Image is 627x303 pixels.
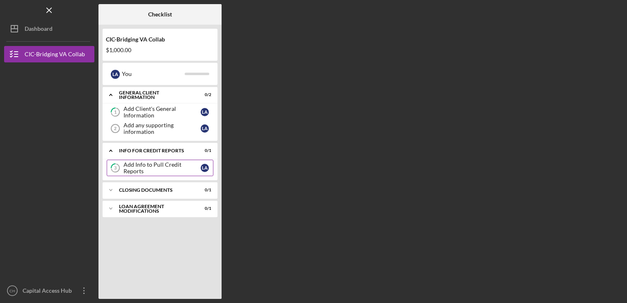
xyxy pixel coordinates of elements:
[119,188,191,193] div: Closing Documents
[25,46,85,64] div: CIC-Bridging VA Collab
[119,90,191,100] div: General Client Information
[197,206,211,211] div: 0 / 1
[111,70,120,79] div: L A
[114,126,117,131] tspan: 2
[106,36,214,43] div: CIC-Bridging VA Collab
[201,124,209,133] div: L A
[122,67,185,81] div: You
[124,106,201,119] div: Add Client's General Information
[201,108,209,116] div: L A
[4,282,94,299] button: CHCapital Access Hub
[106,47,214,53] div: $1,000.00
[148,11,172,18] b: Checklist
[4,46,94,62] button: CIC-Bridging VA Collab
[124,161,201,174] div: Add Info to Pull Credit Reports
[201,164,209,172] div: L A
[124,122,201,135] div: Add any supporting information
[4,21,94,37] button: Dashboard
[197,148,211,153] div: 0 / 1
[114,165,117,171] tspan: 3
[107,120,213,137] a: 2Add any supporting informationLA
[114,110,117,115] tspan: 1
[197,188,211,193] div: 0 / 1
[107,104,213,120] a: 1Add Client's General InformationLA
[25,21,53,39] div: Dashboard
[21,282,74,301] div: Capital Access Hub
[197,92,211,97] div: 0 / 2
[119,148,191,153] div: Info for Credit Reports
[119,204,191,213] div: LOAN AGREEMENT MODIFICATIONS
[107,160,213,176] a: 3Add Info to Pull Credit ReportsLA
[9,289,15,293] text: CH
